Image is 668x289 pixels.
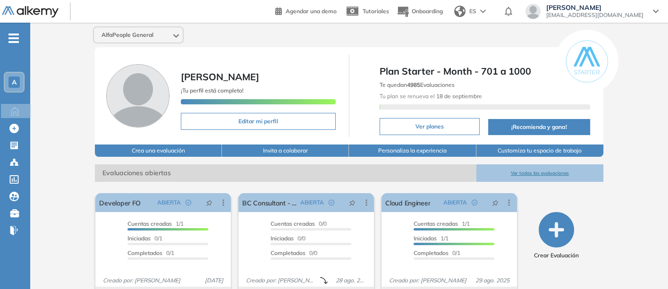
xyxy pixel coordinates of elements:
[380,93,482,100] span: Tu plan se renueva el
[127,220,172,227] span: Cuentas creadas
[101,31,153,39] span: AlfaPeople General
[181,113,336,130] button: Editar mi perfil
[414,249,460,256] span: 0/1
[181,87,244,94] span: ¡Tu perfil está completo!
[414,220,470,227] span: 1/1
[476,144,603,157] button: Customiza tu espacio de trabajo
[407,81,420,88] b: 4985
[127,235,151,242] span: Iniciadas
[127,249,174,256] span: 0/1
[271,249,305,256] span: Completados
[414,220,458,227] span: Cuentas creadas
[380,81,455,88] span: Te quedan Evaluaciones
[8,37,19,39] i: -
[127,220,184,227] span: 1/1
[342,195,363,210] button: pushpin
[332,276,370,285] span: 28 ago. 2025
[157,198,181,207] span: ABIERTA
[414,249,448,256] span: Completados
[286,8,337,15] span: Agendar una demo
[12,78,17,86] span: A
[95,144,222,157] button: Crea una evaluación
[199,195,220,210] button: pushpin
[435,93,482,100] b: 18 de septiembre
[412,8,443,15] span: Onboarding
[485,195,506,210] button: pushpin
[472,276,513,285] span: 29 ago. 2025
[380,118,480,135] button: Ver planes
[181,71,259,83] span: [PERSON_NAME]
[476,164,603,182] button: Ver todas las evaluaciones
[242,193,296,212] a: BC Consultant - [GEOGRAPHIC_DATA]
[546,11,643,19] span: [EMAIL_ADDRESS][DOMAIN_NAME]
[363,8,389,15] span: Tutoriales
[99,193,141,212] a: Developer FO
[271,235,294,242] span: Iniciadas
[95,164,476,182] span: Evaluaciones abiertas
[106,64,169,127] img: Foto de perfil
[271,249,317,256] span: 0/0
[242,276,320,285] span: Creado por: [PERSON_NAME]
[469,7,476,16] span: ES
[275,5,337,16] a: Agendar una demo
[492,199,499,206] span: pushpin
[271,220,327,227] span: 0/0
[201,276,227,285] span: [DATE]
[534,251,579,260] span: Crear Evaluación
[454,6,465,17] img: world
[385,276,470,285] span: Creado por: [PERSON_NAME]
[127,235,162,242] span: 0/1
[2,6,59,18] img: Logo
[349,144,476,157] button: Personaliza la experiencia
[443,198,467,207] span: ABIERTA
[472,200,477,205] span: check-circle
[380,64,590,78] span: Plan Starter - Month - 701 a 1000
[206,199,212,206] span: pushpin
[414,235,448,242] span: 1/1
[127,249,162,256] span: Completados
[99,276,184,285] span: Creado por: [PERSON_NAME]
[534,212,579,260] button: Crear Evaluación
[186,200,191,205] span: check-circle
[271,220,315,227] span: Cuentas creadas
[488,119,590,135] button: ¡Recomienda y gana!
[480,9,486,13] img: arrow
[414,235,437,242] span: Iniciadas
[271,235,305,242] span: 0/0
[397,1,443,22] button: Onboarding
[349,199,355,206] span: pushpin
[300,198,324,207] span: ABIERTA
[329,200,334,205] span: check-circle
[546,4,643,11] span: [PERSON_NAME]
[385,193,430,212] a: Cloud Engineer
[222,144,349,157] button: Invita a colaborar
